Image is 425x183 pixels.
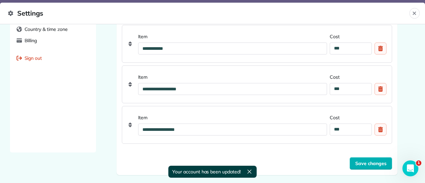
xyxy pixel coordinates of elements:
[172,168,241,175] span: Your account has been updated!
[25,26,68,33] span: Country & time zone
[138,33,327,40] label: Item
[25,55,42,61] span: Sign out
[14,36,92,46] a: Billing
[14,53,92,63] a: Sign out
[375,43,386,54] div: Delete custom field
[25,37,37,44] span: Billing
[330,114,372,121] label: Cost
[14,25,92,35] a: Country & time zone
[8,8,409,19] span: Settings
[375,124,386,136] div: Delete custom field
[122,25,392,63] div: ItemCostDelete custom field
[402,160,418,176] iframe: Intercom live chat
[355,160,386,167] span: Save changes
[138,74,327,80] label: Item
[122,65,392,103] div: ItemCostDelete custom field
[330,33,372,40] label: Cost
[122,106,392,144] div: ItemCostDelete custom field
[350,157,392,170] button: Save changes
[416,160,421,166] span: 1
[138,114,327,121] label: Item
[330,74,372,80] label: Cost
[375,83,386,95] div: Delete custom field
[409,8,420,19] button: Close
